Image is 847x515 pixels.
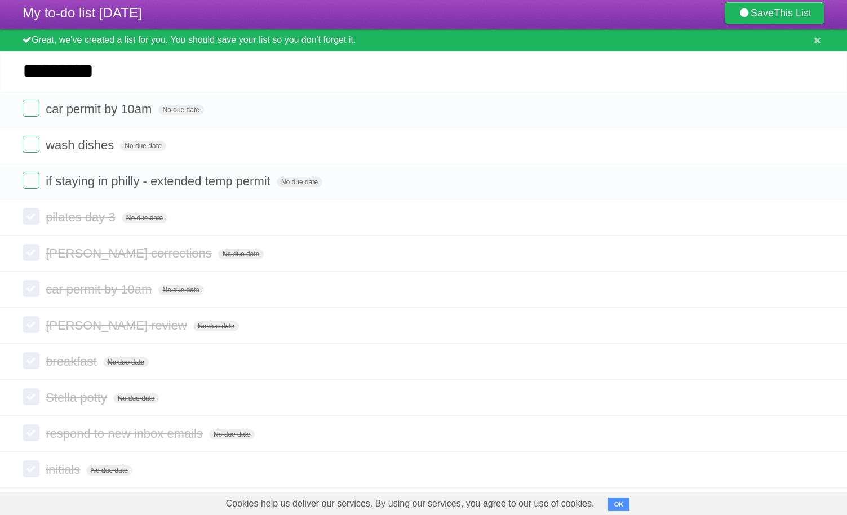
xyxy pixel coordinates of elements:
span: pilates day 3 [46,210,118,224]
label: Done [23,460,39,477]
label: Done [23,352,39,369]
span: breakfast [46,354,100,369]
button: OK [608,498,630,511]
label: Done [23,424,39,441]
span: car permit by 10am [46,102,154,116]
span: No due date [103,357,149,367]
span: No due date [158,105,204,115]
span: No due date [193,321,239,331]
label: Done [23,136,39,153]
label: Done [23,100,39,117]
label: Done [23,316,39,333]
span: [PERSON_NAME] corrections [46,246,215,260]
label: Done [23,280,39,297]
span: initials [46,463,83,477]
span: No due date [120,141,166,151]
span: Stella potty [46,390,110,405]
span: car permit by 10am [46,282,154,296]
span: No due date [218,249,264,259]
b: This List [774,7,811,19]
label: Done [23,172,39,189]
span: No due date [209,429,255,439]
span: No due date [122,213,167,223]
label: Done [23,388,39,405]
span: My to-do list [DATE] [23,5,142,20]
span: respond to new inbox emails [46,427,206,441]
label: Done [23,208,39,225]
span: No due date [86,465,132,476]
span: [PERSON_NAME] review [46,318,190,332]
span: if staying in philly - extended temp permit [46,174,273,188]
span: Cookies help us deliver our services. By using our services, you agree to our use of cookies. [215,492,606,515]
span: No due date [277,177,322,187]
a: SaveThis List [725,2,824,24]
span: No due date [158,285,204,295]
span: wash dishes [46,138,117,152]
span: No due date [113,393,159,403]
label: Done [23,244,39,261]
